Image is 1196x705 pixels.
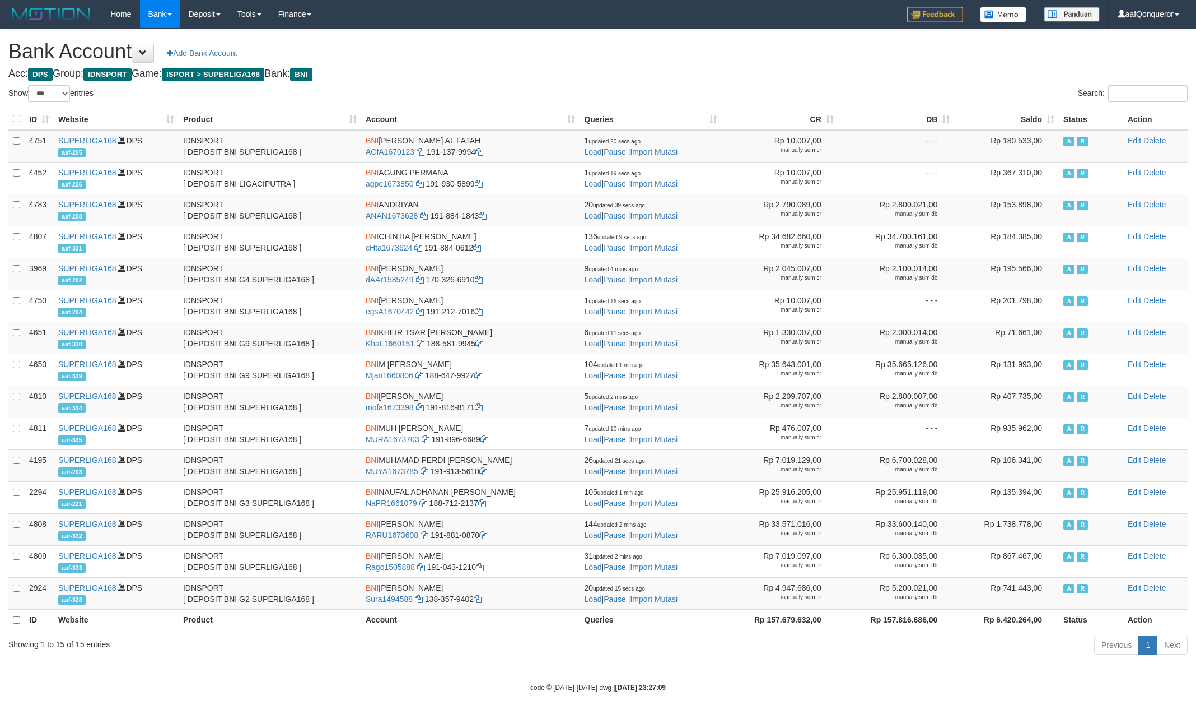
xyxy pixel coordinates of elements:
td: IDNSPORT [ DEPOSIT BNI G9 SUPERLIGA168 ] [179,322,361,354]
td: Rp 34.682.660,00 [722,226,838,258]
td: DPS [54,290,179,322]
span: updated 19 secs ago [588,170,641,177]
span: Running [1077,137,1088,146]
td: Rp 10.007,00 [722,162,838,194]
a: Delete [1143,424,1166,433]
td: Rp 2.100.014,00 [838,258,955,290]
a: mofa1673398 [366,403,414,412]
a: Pause [604,499,626,508]
th: CR: activate to sort column ascending [722,108,838,130]
a: Delete [1143,296,1166,305]
a: Edit [1128,583,1141,592]
a: Next [1157,636,1188,655]
span: | | [584,232,678,252]
td: Rp 35.643.001,00 [722,354,838,386]
span: | | [584,264,678,284]
td: IDNSPORT [ DEPOSIT BNI SUPERLIGA168 ] [179,226,361,258]
a: Pause [604,595,626,604]
span: BNI [290,68,312,81]
td: DPS [54,194,179,226]
span: BNI [366,392,379,401]
span: 5 [584,392,638,401]
a: Load [584,307,601,316]
a: Load [584,595,601,604]
a: Delete [1143,328,1166,337]
td: DPS [54,258,179,290]
td: Rp 10.007,00 [722,130,838,163]
div: manually sum cr [726,306,821,314]
td: 4807 [25,226,54,258]
a: SUPERLIGA168 [58,168,116,177]
a: Copy RARU1673608 to clipboard [421,531,428,540]
a: Edit [1128,488,1141,497]
a: NaPR1661079 [366,499,417,508]
span: Active [1063,392,1074,402]
a: Delete [1143,200,1166,209]
a: Import Mutasi [630,147,678,156]
a: Import Mutasi [630,467,678,476]
a: Delete [1143,168,1166,177]
a: Import Mutasi [630,435,678,444]
div: manually sum cr [726,370,821,378]
span: BNI [366,200,379,209]
a: Load [584,467,601,476]
a: Pause [604,211,626,220]
a: KhaL1660151 [366,339,414,348]
a: Load [584,371,601,380]
a: Copy 1383579402 to clipboard [474,595,482,604]
span: Active [1063,201,1074,210]
span: Active [1063,296,1074,306]
a: Copy 1918966689 to clipboard [480,435,488,444]
div: manually sum db [843,210,938,218]
a: SUPERLIGA168 [58,232,116,241]
a: SUPERLIGA168 [58,424,116,433]
a: Copy agpe1673850 to clipboard [416,179,424,188]
td: 4452 [25,162,54,194]
td: Rp 34.700.161,00 [838,226,955,258]
a: Load [584,147,601,156]
a: Import Mutasi [630,563,678,572]
span: Active [1063,233,1074,242]
td: CHINTIA [PERSON_NAME] 191-884-0612 [361,226,580,258]
a: Pause [604,467,626,476]
th: Saldo: activate to sort column ascending [954,108,1059,130]
span: | | [584,168,678,188]
span: | | [584,136,678,156]
span: BNI [366,264,379,273]
span: BNI [366,232,379,241]
span: Active [1063,169,1074,178]
a: Pause [604,179,626,188]
a: Edit [1128,296,1141,305]
span: Running [1077,360,1088,370]
a: ACfA1670123 [366,147,414,156]
td: IDNSPORT [ DEPOSIT BNI SUPERLIGA168 ] [179,290,361,322]
a: Load [584,435,601,444]
a: Load [584,275,601,284]
a: Previous [1094,636,1139,655]
span: IDNSPORT [83,68,132,81]
span: BNI [366,360,379,369]
td: Rp 2.800.021,00 [838,194,955,226]
th: ID: activate to sort column ascending [25,108,54,130]
a: Pause [604,307,626,316]
span: Running [1077,169,1088,178]
a: MUYA1673785 [366,467,418,476]
span: | | [584,360,678,380]
div: manually sum cr [726,178,821,186]
a: Pause [604,339,626,348]
span: ISPORT > SUPERLIGA168 [162,68,264,81]
span: Active [1063,328,1074,338]
a: Pause [604,275,626,284]
a: Edit [1128,200,1141,209]
div: manually sum cr [726,242,821,250]
th: Status [1059,108,1123,130]
span: aaf-205 [58,148,86,157]
td: IDNSPORT [ DEPOSIT BNI LIGACIPUTRA ] [179,162,361,194]
a: Load [584,563,601,572]
a: Import Mutasi [630,243,678,252]
a: Import Mutasi [630,371,678,380]
h4: Acc: Group: Game: Bank: [8,68,1188,80]
label: Search: [1078,85,1188,102]
a: Mjan1660806 [366,371,413,380]
th: Product: activate to sort column ascending [179,108,361,130]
